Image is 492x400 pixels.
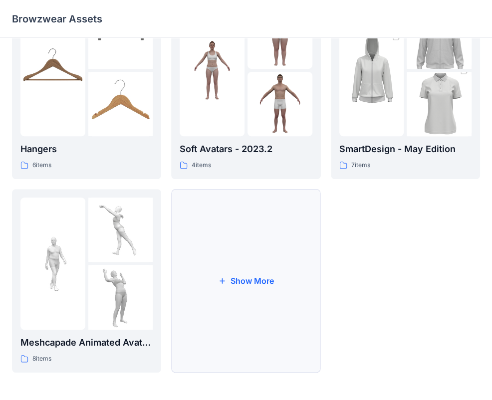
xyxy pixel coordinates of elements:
[88,72,153,137] img: folder 3
[20,38,85,103] img: folder 1
[88,265,153,330] img: folder 3
[32,354,51,364] p: 8 items
[20,336,153,350] p: Meshcapade Animated Avatars
[351,160,370,171] p: 7 items
[20,142,153,156] p: Hangers
[88,198,153,262] img: folder 2
[32,160,51,171] p: 6 items
[339,21,404,118] img: folder 1
[20,231,85,296] img: folder 1
[407,55,472,152] img: folder 3
[171,189,320,373] button: Show More
[12,189,161,373] a: folder 1folder 2folder 3Meshcapade Animated Avatars8items
[180,38,245,103] img: folder 1
[192,160,211,171] p: 4 items
[247,72,312,137] img: folder 3
[339,142,472,156] p: SmartDesign - May Edition
[12,12,102,26] p: Browzwear Assets
[180,142,312,156] p: Soft Avatars - 2023.2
